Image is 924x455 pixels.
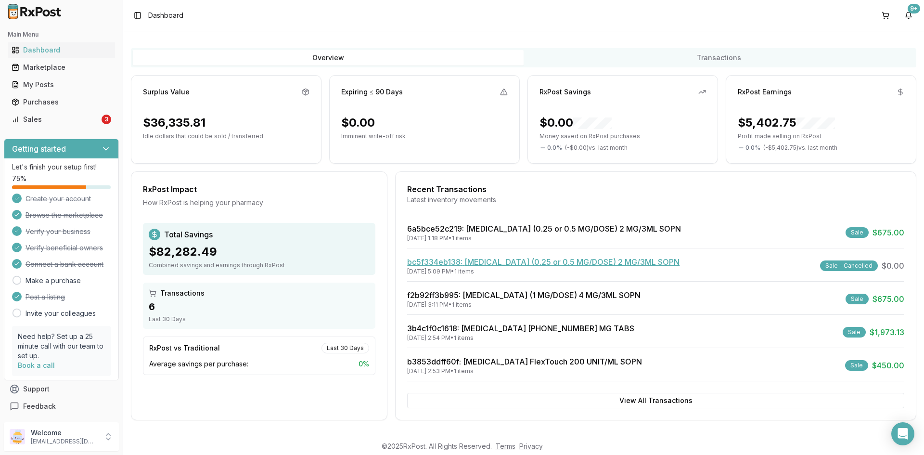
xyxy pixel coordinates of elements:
p: Need help? Set up a 25 minute call with our team to set up. [18,332,105,361]
div: RxPost vs Traditional [149,343,220,353]
div: $82,282.49 [149,244,370,260]
span: $675.00 [873,227,904,238]
div: Sale [846,294,869,304]
div: Sale - Cancelled [820,260,878,271]
a: Marketplace [8,59,115,76]
span: Browse the marketplace [26,210,103,220]
span: ( - $0.00 ) vs. last month [565,144,628,152]
button: Transactions [524,50,914,65]
a: bc5f334eb138: [MEDICAL_DATA] (0.25 or 0.5 MG/DOSE) 2 MG/3ML SOPN [407,257,680,267]
a: Terms [496,442,515,450]
span: Create your account [26,194,91,204]
img: RxPost Logo [4,4,65,19]
p: [EMAIL_ADDRESS][DOMAIN_NAME] [31,438,98,445]
div: [DATE] 5:09 PM • 1 items [407,268,680,275]
span: $675.00 [873,293,904,305]
div: $36,335.81 [143,115,205,130]
span: Verify your business [26,227,90,236]
h3: Getting started [12,143,66,155]
div: Sales [12,115,100,124]
div: Last 30 Days [149,315,370,323]
span: 0.0 % [745,144,760,152]
div: Marketplace [12,63,111,72]
a: Make a purchase [26,276,81,286]
div: 3 [102,115,111,124]
span: Total Savings [164,229,213,240]
a: Book a call [18,361,55,369]
div: My Posts [12,80,111,90]
a: Privacy [519,442,543,450]
a: Sales3 [8,111,115,128]
div: Last 30 Days [321,343,369,353]
span: Connect a bank account [26,260,103,269]
span: $0.00 [882,260,904,272]
nav: breadcrumb [148,11,183,20]
div: Combined savings and earnings through RxPost [149,261,370,269]
p: Idle dollars that could be sold / transferred [143,132,309,140]
button: Sales3 [4,112,119,127]
button: 9+ [901,8,916,23]
p: Welcome [31,428,98,438]
a: Purchases [8,93,115,111]
span: 0 % [359,359,369,369]
img: User avatar [10,429,25,444]
span: Feedback [23,402,56,411]
span: Post a listing [26,292,65,302]
div: Sale [846,227,869,238]
a: 6a5bce52c219: [MEDICAL_DATA] (0.25 or 0.5 MG/DOSE) 2 MG/3ML SOPN [407,224,681,234]
span: $1,973.13 [870,326,904,338]
div: Expiring ≤ 90 Days [341,87,403,97]
div: Surplus Value [143,87,190,97]
p: Imminent write-off risk [341,132,508,140]
h2: Main Menu [8,31,115,39]
button: Support [4,380,119,398]
span: Transactions [160,288,205,298]
span: 75 % [12,174,26,183]
div: [DATE] 2:53 PM • 1 items [407,367,642,375]
div: 6 [149,300,370,313]
button: Overview [133,50,524,65]
button: View All Transactions [407,393,904,408]
div: $0.00 [539,115,612,130]
div: Dashboard [12,45,111,55]
button: Marketplace [4,60,119,75]
button: My Posts [4,77,119,92]
a: f2b92ff3b995: [MEDICAL_DATA] (1 MG/DOSE) 4 MG/3ML SOPN [407,290,641,300]
a: My Posts [8,76,115,93]
p: Profit made selling on RxPost [738,132,904,140]
div: Sale [845,360,868,371]
div: [DATE] 1:18 PM • 1 items [407,234,681,242]
div: $0.00 [341,115,375,130]
span: ( - $5,402.75 ) vs. last month [763,144,837,152]
p: Money saved on RxPost purchases [539,132,706,140]
div: RxPost Savings [539,87,591,97]
div: [DATE] 2:54 PM • 1 items [407,334,634,342]
a: b3853ddff60f: [MEDICAL_DATA] FlexTouch 200 UNIT/ML SOPN [407,357,642,366]
button: Dashboard [4,42,119,58]
a: Invite your colleagues [26,309,96,318]
span: Verify beneficial owners [26,243,103,253]
a: 3b4c1f0c1618: [MEDICAL_DATA] [PHONE_NUMBER] MG TABS [407,324,634,333]
div: Recent Transactions [407,183,904,195]
div: [DATE] 3:11 PM • 1 items [407,301,641,309]
span: Dashboard [148,11,183,20]
button: Feedback [4,398,119,415]
div: How RxPost is helping your pharmacy [143,198,375,208]
span: $450.00 [872,360,904,371]
div: 9+ [908,4,920,13]
span: 0.0 % [547,144,562,152]
div: Sale [843,327,866,338]
div: Open Intercom Messenger [891,422,914,445]
a: Dashboard [8,41,115,59]
p: Let's finish your setup first! [12,162,111,172]
button: Purchases [4,94,119,110]
div: Purchases [12,97,111,107]
div: RxPost Earnings [738,87,792,97]
span: Average savings per purchase: [149,359,248,369]
div: $5,402.75 [738,115,835,130]
div: Latest inventory movements [407,195,904,205]
div: RxPost Impact [143,183,375,195]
